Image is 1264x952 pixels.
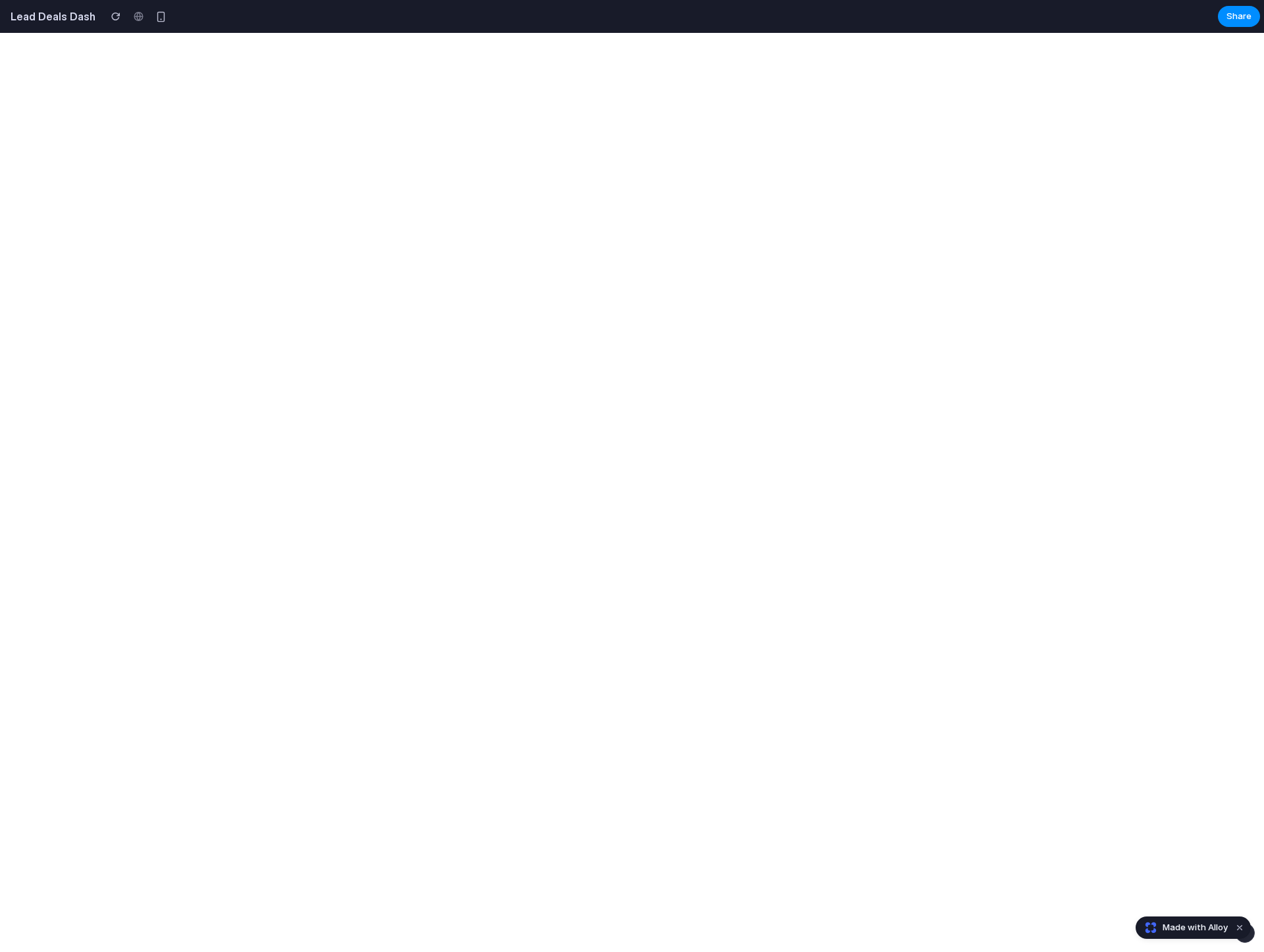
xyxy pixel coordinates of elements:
[1232,920,1248,936] button: Dismiss watermark
[1218,6,1260,27] button: Share
[1226,10,1251,23] span: Share
[1163,921,1228,934] span: Made with Alloy
[1136,921,1229,934] a: Made with Alloy
[5,9,95,24] h2: Lead Deals Dash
